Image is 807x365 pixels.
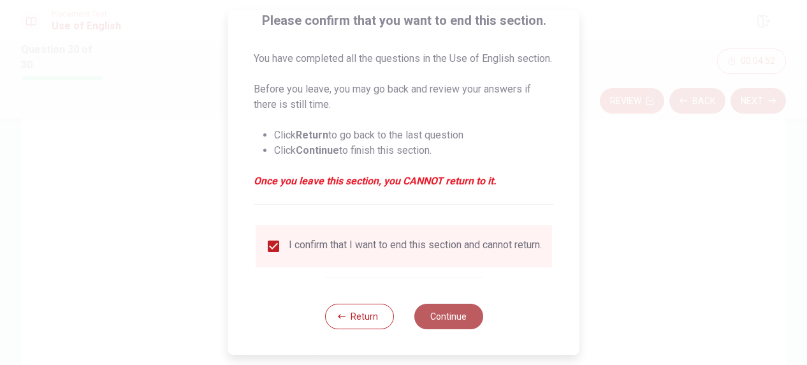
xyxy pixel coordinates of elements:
[254,51,554,66] p: You have completed all the questions in the Use of English section.
[274,128,554,143] li: Click to go back to the last question
[296,144,339,156] strong: Continue
[254,174,554,189] em: Once you leave this section, you CANNOT return to it.
[414,304,483,329] button: Continue
[296,129,328,141] strong: Return
[324,304,393,329] button: Return
[254,82,554,112] p: Before you leave, you may go back and review your answers if there is still time.
[289,239,542,254] div: I confirm that I want to end this section and cannot return.
[274,143,554,158] li: Click to finish this section.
